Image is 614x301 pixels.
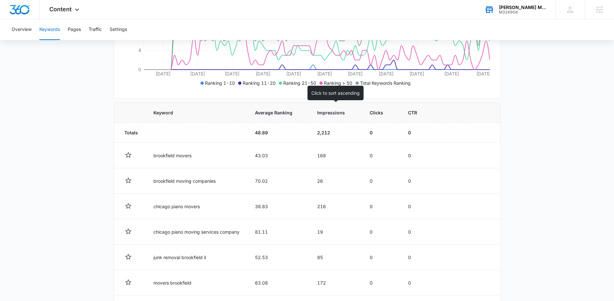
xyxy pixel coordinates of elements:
td: 0 [362,168,400,194]
tspan: 4 [138,47,141,53]
td: 0 [400,270,434,296]
td: 38.83 [247,194,309,219]
td: junk removal brookfield il [146,245,247,270]
div: account id [499,10,546,15]
td: 0 [362,143,400,168]
td: 0 [362,270,400,296]
td: movers brookfield [146,270,247,296]
td: 63.08 [247,270,309,296]
tspan: [DATE] [255,71,270,76]
td: 70.02 [247,168,309,194]
tspan: [DATE] [378,71,393,76]
span: Average Ranking [255,109,292,116]
td: 0 [362,194,400,219]
tspan: [DATE] [155,71,170,76]
td: 19 [309,219,362,245]
td: 52.53 [247,245,309,270]
td: 26 [309,168,362,194]
tspan: [DATE] [476,71,491,76]
div: Click to sort ascending [307,86,364,100]
tspan: [DATE] [225,71,239,76]
td: 81.11 [247,219,309,245]
span: Ranking 1-10 [205,80,235,86]
td: 168 [309,143,362,168]
td: 0 [400,245,434,270]
span: CTR [408,109,417,116]
button: Traffic [89,19,102,40]
td: 0 [362,219,400,245]
tspan: [DATE] [444,71,459,76]
td: 172 [309,270,362,296]
tspan: [DATE] [409,71,424,76]
span: Ranking > 50 [324,80,352,86]
tspan: [DATE] [317,71,332,76]
tspan: [DATE] [190,71,205,76]
button: Keywords [39,19,60,40]
span: Total Keywords Ranking [360,80,411,86]
span: Ranking 11-20 [243,80,276,86]
button: Overview [12,19,32,40]
td: 0 [400,194,434,219]
td: 0 [400,219,434,245]
td: 216 [309,194,362,219]
td: 85 [309,245,362,270]
tspan: [DATE] [348,71,363,76]
span: Content [49,6,72,13]
td: 0 [362,245,400,270]
tspan: 0 [138,67,141,72]
td: 0 [362,123,400,143]
td: brookfield moving companies [146,168,247,194]
td: 2,212 [309,123,362,143]
td: 0 [400,143,434,168]
td: brookfield movers [146,143,247,168]
span: Keyword [153,109,230,116]
td: 43.03 [247,143,309,168]
tspan: [DATE] [286,71,301,76]
button: Settings [110,19,127,40]
span: Impressions [317,109,345,116]
td: 0 [400,123,434,143]
td: Totals [114,123,146,143]
div: account name [499,5,546,10]
td: chicago piano movers [146,194,247,219]
td: 48.89 [247,123,309,143]
span: Ranking 21-50 [283,80,316,86]
button: Pages [68,19,81,40]
td: 0 [400,168,434,194]
td: chicago piano moving services company [146,219,247,245]
span: Clicks [370,109,383,116]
